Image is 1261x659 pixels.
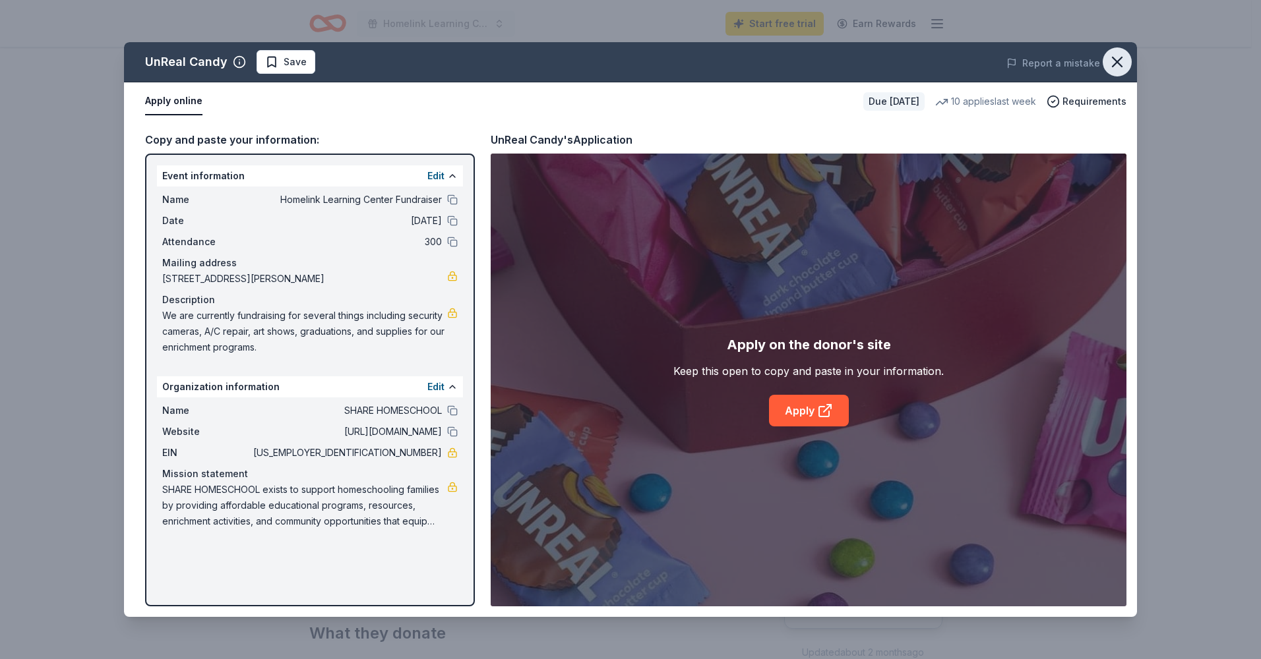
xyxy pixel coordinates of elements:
span: Name [162,403,251,418]
div: UnReal Candy's Application [491,131,632,148]
span: SHARE HOMESCHOOL exists to support homeschooling families by providing affordable educational pro... [162,482,447,529]
span: Name [162,192,251,208]
span: SHARE HOMESCHOOL [251,403,442,418]
div: Mission statement [162,466,458,482]
span: Attendance [162,234,251,250]
button: Requirements [1047,94,1126,109]
span: Website [162,424,251,440]
div: UnReal Candy [145,51,228,72]
div: Event information [157,165,463,186]
button: Apply online [145,88,202,115]
div: Due [DATE] [863,92,925,111]
span: [URL][DOMAIN_NAME] [251,424,442,440]
div: Keep this open to copy and paste in your information. [673,363,944,379]
div: Mailing address [162,255,458,271]
button: Report a mistake [1006,55,1100,71]
span: Requirements [1062,94,1126,109]
span: [DATE] [251,213,442,229]
span: Date [162,213,251,229]
div: Description [162,292,458,308]
div: Apply on the donor's site [727,334,891,355]
div: Copy and paste your information: [145,131,475,148]
span: Save [284,54,307,70]
button: Edit [427,168,445,184]
div: 10 applies last week [935,94,1036,109]
button: Save [257,50,315,74]
span: 300 [251,234,442,250]
span: [STREET_ADDRESS][PERSON_NAME] [162,271,447,287]
span: Homelink Learning Center Fundraiser [251,192,442,208]
span: EIN [162,445,251,461]
div: Organization information [157,376,463,397]
span: [US_EMPLOYER_IDENTIFICATION_NUMBER] [251,445,442,461]
span: We are currently fundraising for several things including security cameras, A/C repair, art shows... [162,308,447,355]
button: Edit [427,379,445,395]
a: Apply [769,395,849,426]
